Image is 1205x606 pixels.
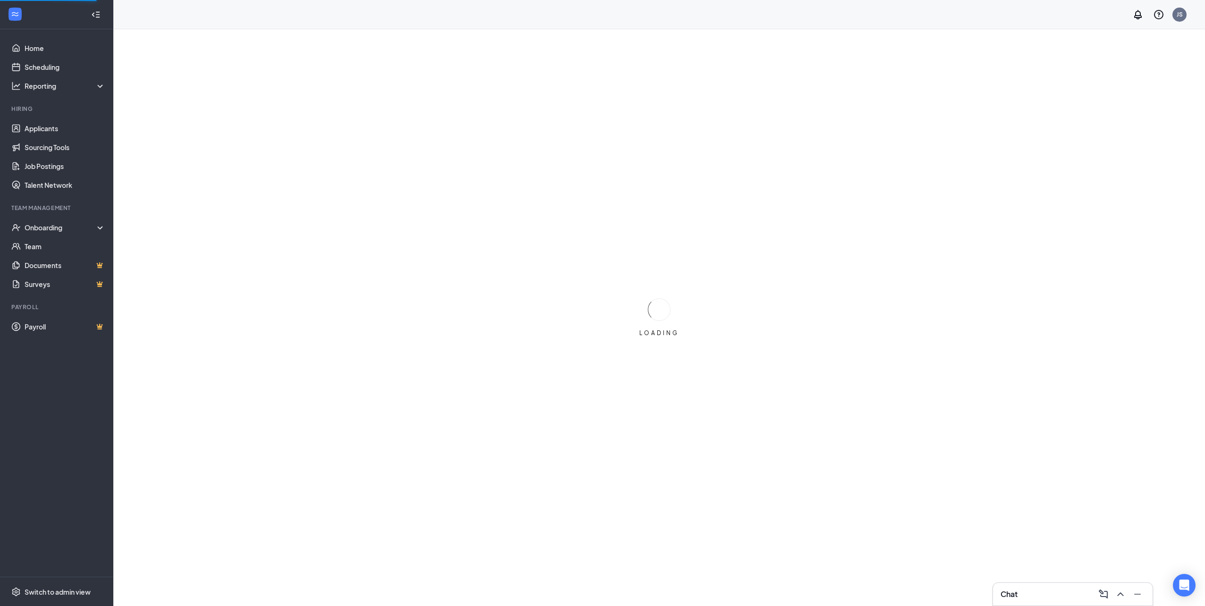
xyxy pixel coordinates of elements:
[25,223,97,232] div: Onboarding
[1132,9,1144,20] svg: Notifications
[25,58,105,76] a: Scheduling
[1115,589,1126,600] svg: ChevronUp
[1113,587,1128,602] button: ChevronUp
[25,237,105,256] a: Team
[636,329,683,337] div: LOADING
[1173,574,1196,597] div: Open Intercom Messenger
[10,9,20,19] svg: WorkstreamLogo
[25,176,105,194] a: Talent Network
[11,303,103,311] div: Payroll
[1001,589,1018,599] h3: Chat
[25,39,105,58] a: Home
[25,119,105,138] a: Applicants
[25,317,105,336] a: PayrollCrown
[25,81,106,91] div: Reporting
[11,81,21,91] svg: Analysis
[25,275,105,294] a: SurveysCrown
[1132,589,1143,600] svg: Minimize
[11,204,103,212] div: Team Management
[1153,9,1164,20] svg: QuestionInfo
[25,157,105,176] a: Job Postings
[11,105,103,113] div: Hiring
[1177,10,1183,18] div: JS
[25,256,105,275] a: DocumentsCrown
[91,10,101,19] svg: Collapse
[11,223,21,232] svg: UserCheck
[1130,587,1145,602] button: Minimize
[1098,589,1109,600] svg: ComposeMessage
[25,138,105,157] a: Sourcing Tools
[1096,587,1111,602] button: ComposeMessage
[25,587,91,597] div: Switch to admin view
[11,587,21,597] svg: Settings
